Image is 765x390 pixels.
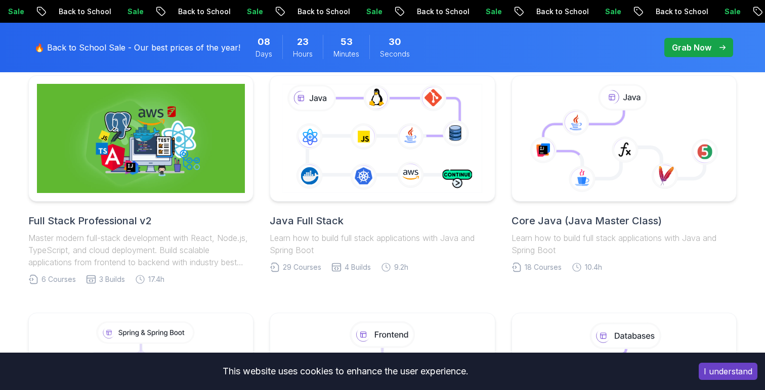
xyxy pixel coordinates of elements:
span: 29 Courses [283,262,321,272]
span: Days [256,49,272,59]
button: Accept cookies [699,363,757,380]
h2: Java Full Stack [270,214,495,228]
p: Grab Now [672,41,711,54]
span: 10.4h [585,262,602,272]
p: Learn how to build full stack applications with Java and Spring Boot [512,232,737,256]
span: Seconds [380,49,410,59]
p: Sale [586,7,619,17]
a: Java Full StackLearn how to build full stack applications with Java and Spring Boot29 Courses4 Bu... [270,75,495,272]
p: 🔥 Back to School Sale - Our best prices of the year! [34,41,240,54]
span: 18 Courses [525,262,562,272]
span: Minutes [333,49,359,59]
a: Core Java (Java Master Class)Learn how to build full stack applications with Java and Spring Boot... [512,75,737,272]
div: This website uses cookies to enhance the user experience. [8,360,684,382]
span: 17.4h [148,274,164,284]
p: Sale [228,7,261,17]
p: Back to School [279,7,348,17]
span: 8 Days [258,35,270,49]
p: Sale [348,7,380,17]
p: Sale [109,7,141,17]
p: Master modern full-stack development with React, Node.js, TypeScript, and cloud deployment. Build... [28,232,253,268]
span: 30 Seconds [389,35,401,49]
p: Sale [467,7,499,17]
p: Back to School [40,7,109,17]
span: 23 Hours [297,35,309,49]
p: Back to School [518,7,586,17]
span: 6 Courses [41,274,76,284]
p: Back to School [637,7,706,17]
h2: Core Java (Java Master Class) [512,214,737,228]
p: Back to School [159,7,228,17]
span: 53 Minutes [341,35,353,49]
p: Learn how to build full stack applications with Java and Spring Boot [270,232,495,256]
p: Sale [706,7,738,17]
h2: Full Stack Professional v2 [28,214,253,228]
span: 9.2h [394,262,408,272]
span: 3 Builds [99,274,125,284]
img: Full Stack Professional v2 [37,84,245,193]
a: Full Stack Professional v2Full Stack Professional v2Master modern full-stack development with Rea... [28,75,253,284]
span: Hours [293,49,313,59]
p: Back to School [398,7,467,17]
span: 4 Builds [345,262,371,272]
